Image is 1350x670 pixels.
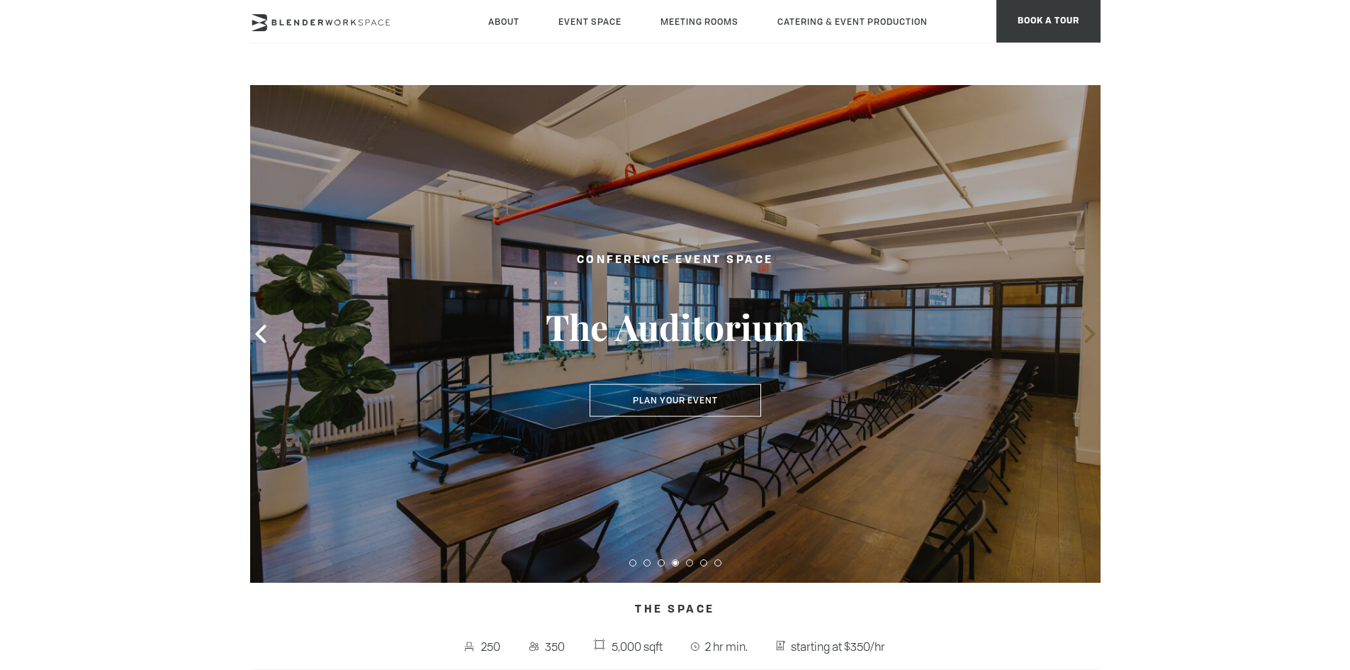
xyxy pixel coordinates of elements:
[541,635,568,658] span: 350
[702,635,751,658] span: 2 hr min.
[787,635,889,658] span: starting at $350/hr
[512,252,838,269] h2: Conference Event Space
[512,305,838,349] h3: The Auditorium
[608,635,666,658] span: 5,000 sqft
[250,597,1101,624] h4: The Space
[478,635,505,658] span: 250
[590,384,761,417] button: Plan Your Event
